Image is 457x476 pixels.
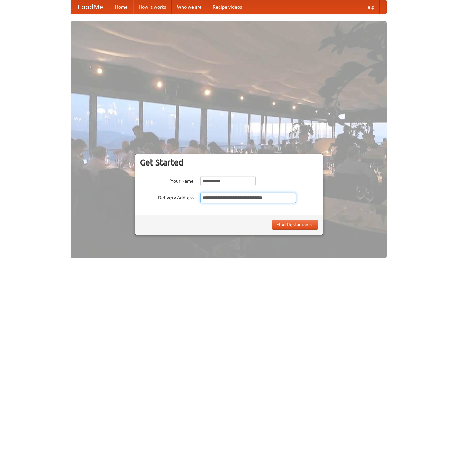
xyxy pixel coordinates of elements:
a: How it works [133,0,172,14]
a: Recipe videos [207,0,247,14]
a: Help [359,0,380,14]
a: Home [110,0,133,14]
a: FoodMe [71,0,110,14]
label: Delivery Address [140,193,194,201]
h3: Get Started [140,157,318,168]
a: Who we are [172,0,207,14]
button: Find Restaurants! [272,220,318,230]
label: Your Name [140,176,194,184]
